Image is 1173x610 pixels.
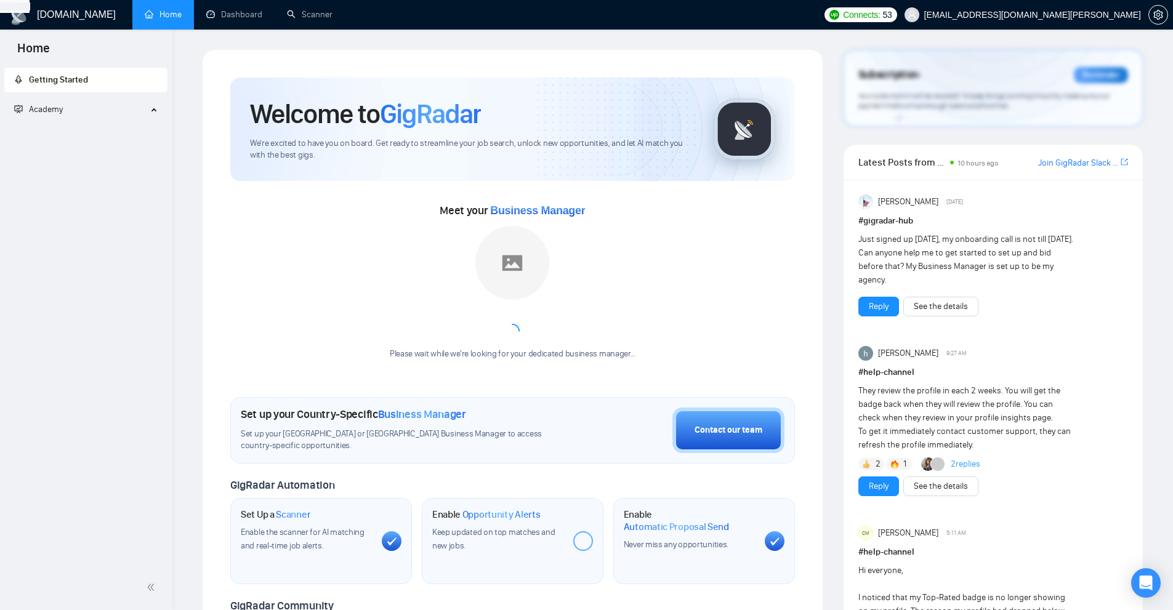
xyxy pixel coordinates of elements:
span: [PERSON_NAME] [878,526,938,540]
li: Getting Started [4,68,167,92]
div: Open Intercom Messenger [1131,568,1161,598]
img: 🔥 [890,460,899,468]
img: logo [10,6,30,25]
span: Academy [14,104,63,114]
h1: Set up your Country-Specific [241,407,466,421]
img: Korlan [921,457,935,471]
span: Never miss any opportunities. [624,539,728,550]
span: [PERSON_NAME] [878,195,938,209]
span: Opportunity Alerts [462,508,541,521]
span: Connects: [843,8,880,22]
span: Latest Posts from the GigRadar Community [858,155,946,170]
span: [DATE] [946,196,963,207]
button: See the details [903,476,978,496]
span: Keep updated on top matches and new jobs. [432,527,555,551]
h1: # help-channel [858,545,1128,559]
span: double-left [147,581,159,593]
span: Meet your [440,204,585,217]
span: We're excited to have you on board. Get ready to streamline your job search, unlock new opportuni... [250,138,694,161]
div: Please wait while we're looking for your dedicated business manager... [382,348,643,360]
a: Reply [869,480,889,493]
span: Enable the scanner for AI matching and real-time job alerts. [241,527,365,551]
a: See the details [914,300,968,313]
a: setting [1148,10,1168,20]
span: Scanner [276,508,310,521]
button: See the details [903,297,978,316]
div: They review the profile in each 2 weeks. You will get the badge back when they will review the pr... [858,384,1074,452]
span: 5:11 AM [946,528,966,539]
img: haider ali [858,346,873,361]
span: fund-projection-screen [14,105,23,113]
h1: Set Up a [241,508,310,521]
div: Reminder [1074,67,1128,83]
a: Join GigRadar Slack Community [1038,156,1118,170]
span: Set up your [GEOGRAPHIC_DATA] or [GEOGRAPHIC_DATA] Business Manager to access country-specific op... [241,428,567,452]
span: [PERSON_NAME] [878,347,938,360]
a: dashboardDashboard [206,9,262,20]
button: Reply [858,297,899,316]
img: upwork-logo.png [829,10,839,20]
span: Your subscription will be renewed. To keep things running smoothly, make sure your payment method... [858,91,1110,111]
span: 2 [876,458,881,470]
span: Automatic Proposal Send [624,521,729,533]
h1: Enable [624,508,755,532]
a: See the details [914,480,968,493]
a: Reply [869,300,889,313]
a: 2replies [951,458,980,470]
button: setting [1148,5,1168,25]
span: export [1121,157,1128,167]
div: Contact our team [695,423,762,437]
span: 10 hours ago [957,159,999,167]
span: 1 [903,458,906,470]
span: Business Manager [490,204,585,217]
span: GigRadar Automation [230,478,334,492]
button: Contact our team [672,407,784,453]
span: 9:27 AM [946,348,967,359]
a: export [1121,156,1128,168]
h1: Enable [432,508,541,521]
div: Just signed up [DATE], my onboarding call is not till [DATE]. Can anyone help me to get started t... [858,233,1074,287]
span: Getting Started [29,74,88,85]
h1: # gigradar-hub [858,214,1128,228]
img: 👍 [862,460,871,468]
h1: Welcome to [250,97,481,130]
span: 53 [883,8,892,22]
button: Reply [858,476,899,496]
span: rocket [14,75,23,84]
span: Business Manager [378,407,466,421]
h1: # help-channel [858,366,1128,379]
img: placeholder.png [475,226,549,300]
a: homeHome [145,9,182,20]
div: CM [859,526,873,540]
a: searchScanner [287,9,333,20]
span: GigRadar [380,97,481,130]
span: Home [7,39,60,65]
span: Academy [29,104,63,114]
span: Subscription [858,65,919,86]
span: loading [505,324,520,339]
img: gigradar-logo.png [714,98,775,160]
span: user [908,10,916,19]
img: Anisuzzaman Khan [858,195,873,209]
